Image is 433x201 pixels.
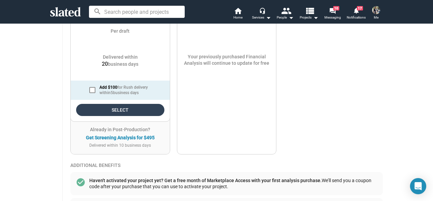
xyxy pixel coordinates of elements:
a: Home [226,7,250,22]
span: Notifications [347,13,366,22]
mat-icon: arrow_drop_down [287,13,295,22]
span: Haven't activated your project yet? Get a free month of Marketplace Access with your first analys... [89,178,322,183]
div: Delivered within 10 business days [76,143,164,148]
a: 10Messaging [321,7,344,22]
div: Already in Post-Production? [76,127,164,132]
div: Your previously purchased Financial Analysis will continue to update for free [183,54,271,66]
input: Search people and projects [89,6,185,18]
span: 10 [333,6,339,10]
mat-icon: notifications [353,7,359,13]
button: Get Screening Analysis for $495 [76,135,164,140]
span: Messaging [324,13,341,22]
div: Get Screening Analysis for $495 [86,135,155,140]
strong: Add $100 [99,85,117,90]
strong: 5 [111,90,113,95]
mat-icon: arrow_drop_down [264,13,272,22]
span: Projects [300,13,318,22]
mat-icon: forum [329,7,336,14]
span: Home [233,13,243,22]
mat-icon: view_list [305,6,315,16]
span: Me [374,13,379,22]
span: 17 [357,6,363,10]
div: ADDITIONAL BENEFITS [70,163,383,168]
div: Per draft [76,28,164,34]
span: Select [82,104,159,116]
span: for Rush delivery within business days [99,85,148,95]
button: Paul GerbertMe [368,5,384,22]
div: Open Intercom Messenger [410,178,426,194]
a: 17Notifications [344,7,368,22]
mat-icon: people [281,6,291,16]
span: 20 [102,61,108,67]
button: People [273,7,297,22]
div: We’ll send you a coupon code after your purchase that you can use to activate your project. [89,177,378,190]
img: Paul Gerbert [372,6,380,14]
mat-icon: home [234,7,242,15]
div: Delivered within business days [71,54,170,67]
mat-icon: arrow_drop_down [312,13,320,22]
button: Select [76,104,164,116]
div: People [277,13,294,22]
button: Services [250,7,273,22]
mat-icon: check_circle [76,177,84,185]
mat-icon: headset_mic [259,7,265,13]
div: Services [252,13,271,22]
button: Projects [297,7,321,22]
